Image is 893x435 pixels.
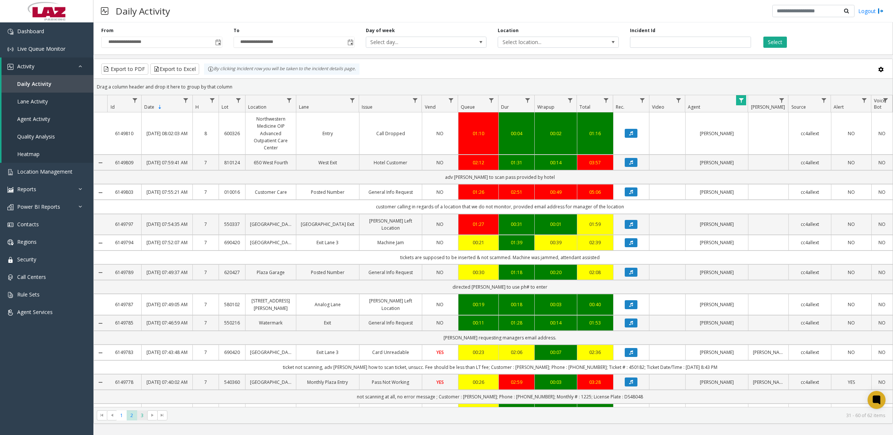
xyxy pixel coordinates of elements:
a: Voice Bot Filter Menu [881,95,891,105]
div: 01:59 [582,221,609,228]
a: cc4allext [793,159,826,166]
a: Parker Filter Menu [776,95,787,105]
span: Page 2 [127,410,137,420]
a: cc4allext [793,189,826,196]
td: [PERSON_NAME] requesting managers email address. [107,331,893,345]
a: Call Dropped [364,130,417,137]
a: [DATE] 08:02:03 AM [146,130,188,137]
div: 00:20 [539,269,572,276]
label: To [234,27,240,34]
span: Agent Services [17,308,53,316]
img: 'icon' [7,239,13,245]
div: 03:57 [582,159,609,166]
a: [DATE] 07:46:59 AM [146,319,188,326]
a: 550337 [223,221,241,228]
td: customer calling in regards of a location that we do not monitor, provided email address for mana... [107,200,893,214]
span: Activity [17,63,34,70]
a: 6149778 [112,379,137,386]
a: Lane Activity [1,93,93,110]
a: Queue Filter Menu [486,95,497,105]
img: 'icon' [7,274,13,280]
a: [GEOGRAPHIC_DATA] [250,349,291,356]
a: 03:28 [582,379,609,386]
a: 00:03 [539,301,572,308]
a: General Info Request [364,269,417,276]
div: 00:26 [463,379,494,386]
a: 7 [197,379,214,386]
a: 02:51 [503,189,530,196]
img: 'icon' [7,64,13,70]
span: Toggle popup [214,37,222,47]
div: 02:12 [463,159,494,166]
a: Collapse Details [94,320,107,326]
a: Plaza Garage [250,269,291,276]
a: cc4allext [793,379,826,386]
span: YES [436,379,444,385]
div: 01:53 [582,319,609,326]
div: 00:31 [503,221,530,228]
a: Logout [858,7,884,15]
a: NO [427,301,454,308]
div: 02:39 [582,239,609,246]
span: NO [436,269,444,276]
a: 00:07 [539,349,572,356]
a: [GEOGRAPHIC_DATA] [250,221,291,228]
a: cc4allext [793,130,826,137]
img: 'icon' [7,310,13,316]
a: 6149785 [112,319,137,326]
a: [DATE] 07:43:48 AM [146,349,188,356]
span: Live Queue Monitor [17,45,65,52]
a: NO [427,239,454,246]
a: 01:18 [503,269,530,276]
a: 01:26 [463,189,494,196]
a: YES [836,379,867,386]
a: Daily Activity [1,75,93,93]
a: cc4allext [793,349,826,356]
a: Video Filter Menu [673,95,683,105]
a: Source Filter Menu [819,95,829,105]
button: Export to Excel [150,63,199,75]
div: 00:14 [539,319,572,326]
a: Analog Lane [301,301,354,308]
img: 'icon' [7,292,13,298]
a: [DATE] 07:54:35 AM [146,221,188,228]
a: NO [876,239,888,246]
a: Id Filter Menu [130,95,140,105]
a: NO [876,379,888,386]
a: NO [836,189,867,196]
button: Export to PDF [101,63,148,75]
span: Toggle popup [346,37,354,47]
a: [PERSON_NAME] [690,221,744,228]
span: Call Centers [17,273,46,280]
a: [PERSON_NAME] [753,379,784,386]
a: 6149810 [112,130,137,137]
div: 00:23 [463,349,494,356]
a: 00:14 [539,159,572,166]
a: Collapse Details [94,270,107,276]
span: Heatmap [17,150,40,158]
span: Power BI Reports [17,203,60,210]
a: Wrapup Filter Menu [565,95,575,105]
span: NO [436,189,444,195]
a: 650 West Fourth [250,159,291,166]
a: cc4allext [793,269,826,276]
a: 00:49 [539,189,572,196]
a: NO [427,269,454,276]
span: Location Management [17,168,72,175]
div: 01:31 [503,159,530,166]
a: Alert Filter Menu [859,95,869,105]
a: 00:11 [463,319,494,326]
span: NO [436,159,444,166]
a: Collapse Details [94,190,107,196]
a: 00:30 [463,269,494,276]
a: 01:27 [463,221,494,228]
img: 'icon' [7,169,13,175]
a: NO [836,130,867,137]
a: NO [836,159,867,166]
a: H Filter Menu [207,95,217,105]
a: 01:10 [463,130,494,137]
span: Select day... [366,37,462,47]
a: [PERSON_NAME] [753,349,784,356]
